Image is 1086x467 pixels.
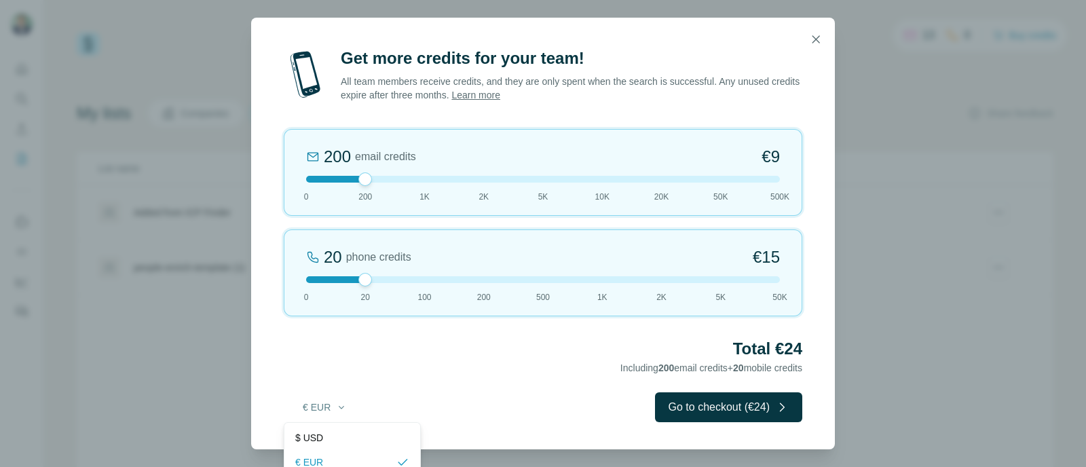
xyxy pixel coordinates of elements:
[770,191,789,203] span: 500K
[654,191,669,203] span: 20K
[477,291,491,303] span: 200
[597,291,607,303] span: 1K
[479,191,489,203] span: 2K
[419,191,430,203] span: 1K
[355,149,416,165] span: email credits
[733,362,744,373] span: 20
[655,392,802,422] button: Go to checkout (€24)
[358,191,372,203] span: 200
[762,146,780,168] span: €9
[753,246,780,268] span: €15
[538,191,548,203] span: 5K
[772,291,787,303] span: 50K
[417,291,431,303] span: 100
[656,291,667,303] span: 2K
[324,146,351,168] div: 200
[304,191,309,203] span: 0
[324,246,342,268] div: 20
[304,291,309,303] span: 0
[595,191,610,203] span: 10K
[536,291,550,303] span: 500
[451,90,500,100] a: Learn more
[713,191,728,203] span: 50K
[715,291,726,303] span: 5K
[284,48,327,102] img: mobile-phone
[284,338,802,360] h2: Total €24
[346,249,411,265] span: phone credits
[620,362,802,373] span: Including email credits + mobile credits
[361,291,370,303] span: 20
[295,431,323,445] span: $ USD
[293,395,356,419] button: € EUR
[658,362,674,373] span: 200
[341,75,802,102] p: All team members receive credits, and they are only spent when the search is successful. Any unus...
